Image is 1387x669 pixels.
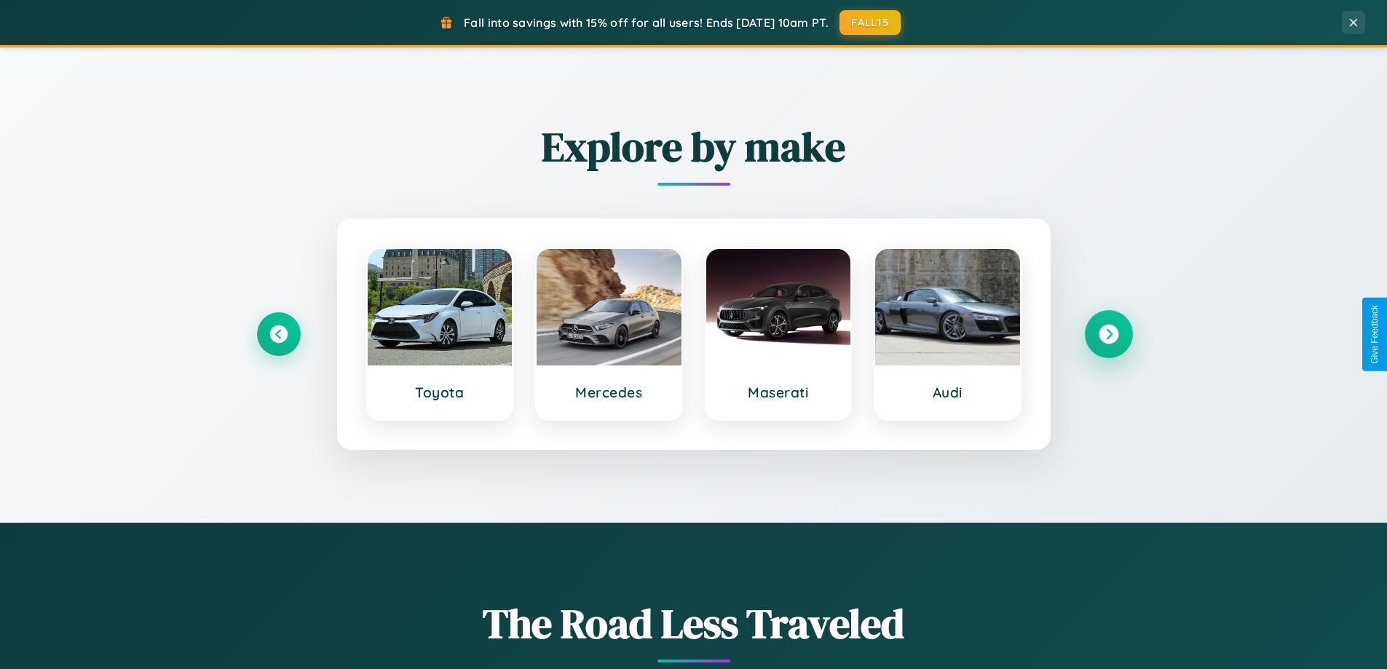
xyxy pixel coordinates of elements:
[257,595,1131,652] h1: The Road Less Traveled
[464,15,829,30] span: Fall into savings with 15% off for all users! Ends [DATE] 10am PT.
[721,384,837,401] h3: Maserati
[890,384,1005,401] h3: Audi
[551,384,667,401] h3: Mercedes
[1370,305,1380,364] div: Give Feedback
[257,119,1131,175] h2: Explore by make
[839,10,901,35] button: FALL15
[382,384,498,401] h3: Toyota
